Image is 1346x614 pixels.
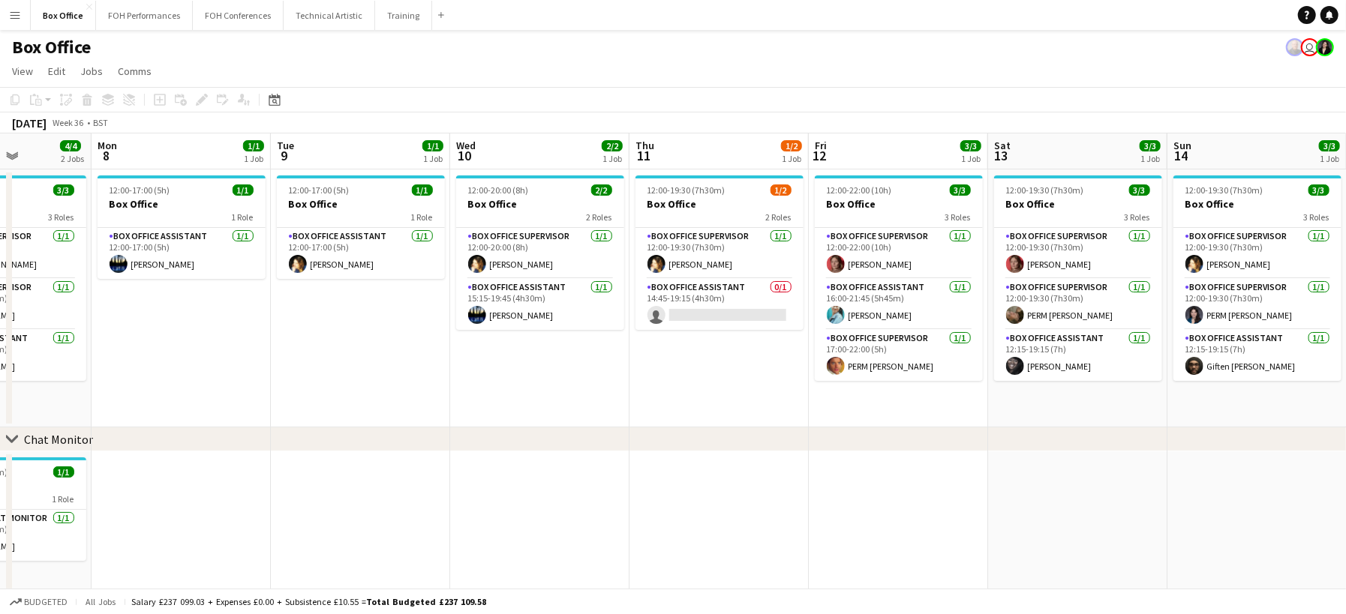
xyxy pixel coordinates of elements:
[422,140,443,151] span: 1/1
[411,211,433,223] span: 1 Role
[1304,211,1329,223] span: 3 Roles
[602,153,622,164] div: 1 Job
[24,432,93,447] div: Chat Monitor
[1173,139,1191,152] span: Sun
[1006,184,1084,196] span: 12:00-19:30 (7h30m)
[1286,38,1304,56] app-user-avatar: PERM Chris Nye
[50,117,87,128] span: Week 36
[1173,197,1341,211] h3: Box Office
[815,175,983,381] app-job-card: 12:00-22:00 (10h)3/3Box Office3 RolesBox Office Supervisor1/112:00-22:00 (10h)[PERSON_NAME]Box Of...
[366,596,486,607] span: Total Budgeted £237 109.58
[12,36,91,58] h1: Box Office
[635,175,804,330] app-job-card: 12:00-19:30 (7h30m)1/2Box Office2 RolesBox Office Supervisor1/112:00-19:30 (7h30m)[PERSON_NAME]Bo...
[602,140,623,151] span: 2/2
[766,211,792,223] span: 2 Roles
[454,147,476,164] span: 10
[423,153,443,164] div: 1 Job
[647,184,726,196] span: 12:00-19:30 (7h30m)
[1129,184,1150,196] span: 3/3
[98,175,266,279] app-job-card: 12:00-17:00 (5h)1/1Box Office1 RoleBox Office Assistant1/112:00-17:00 (5h)[PERSON_NAME]
[781,140,802,151] span: 1/2
[633,147,654,164] span: 11
[994,175,1162,381] app-job-card: 12:00-19:30 (7h30m)3/3Box Office3 RolesBox Office Supervisor1/112:00-19:30 (7h30m)[PERSON_NAME]Bo...
[83,596,119,607] span: All jobs
[635,228,804,279] app-card-role: Box Office Supervisor1/112:00-19:30 (7h30m)[PERSON_NAME]
[994,330,1162,381] app-card-role: Box Office Assistant1/112:15-19:15 (7h)[PERSON_NAME]
[275,147,294,164] span: 9
[1173,279,1341,330] app-card-role: Box Office Supervisor1/112:00-19:30 (7h30m)PERM [PERSON_NAME]
[456,175,624,330] app-job-card: 12:00-20:00 (8h)2/2Box Office2 RolesBox Office Supervisor1/112:00-20:00 (8h)[PERSON_NAME]Box Offi...
[61,153,84,164] div: 2 Jobs
[118,64,152,78] span: Comms
[635,279,804,330] app-card-role: Box Office Assistant0/114:45-19:15 (4h30m)
[6,61,39,81] a: View
[284,1,375,30] button: Technical Artistic
[98,139,117,152] span: Mon
[815,197,983,211] h3: Box Office
[1320,153,1339,164] div: 1 Job
[1173,175,1341,381] app-job-card: 12:00-19:30 (7h30m)3/3Box Office3 RolesBox Office Supervisor1/112:00-19:30 (7h30m)[PERSON_NAME]Bo...
[827,184,892,196] span: 12:00-22:00 (10h)
[412,184,433,196] span: 1/1
[1316,38,1334,56] app-user-avatar: Lexi Clare
[375,1,432,30] button: Training
[994,197,1162,211] h3: Box Office
[635,197,804,211] h3: Box Office
[456,279,624,330] app-card-role: Box Office Assistant1/115:15-19:45 (4h30m)[PERSON_NAME]
[96,1,193,30] button: FOH Performances
[994,228,1162,279] app-card-role: Box Office Supervisor1/112:00-19:30 (7h30m)[PERSON_NAME]
[815,330,983,381] app-card-role: Box Office Supervisor1/117:00-22:00 (5h)PERM [PERSON_NAME]
[468,184,529,196] span: 12:00-20:00 (8h)
[60,140,81,151] span: 4/4
[815,279,983,330] app-card-role: Box Office Assistant1/116:00-21:45 (5h45m)[PERSON_NAME]
[53,466,74,478] span: 1/1
[635,139,654,152] span: Thu
[815,228,983,279] app-card-role: Box Office Supervisor1/112:00-22:00 (10h)[PERSON_NAME]
[1140,153,1160,164] div: 1 Job
[1173,228,1341,279] app-card-role: Box Office Supervisor1/112:00-19:30 (7h30m)[PERSON_NAME]
[95,147,117,164] span: 8
[74,61,109,81] a: Jobs
[1301,38,1319,56] app-user-avatar: Millie Haldane
[456,197,624,211] h3: Box Office
[961,153,981,164] div: 1 Job
[277,197,445,211] h3: Box Office
[53,184,74,196] span: 3/3
[456,228,624,279] app-card-role: Box Office Supervisor1/112:00-20:00 (8h)[PERSON_NAME]
[945,211,971,223] span: 3 Roles
[813,147,827,164] span: 12
[277,139,294,152] span: Tue
[53,493,74,505] span: 1 Role
[277,228,445,279] app-card-role: Box Office Assistant1/112:00-17:00 (5h)[PERSON_NAME]
[244,153,263,164] div: 1 Job
[1308,184,1329,196] span: 3/3
[31,1,96,30] button: Box Office
[1125,211,1150,223] span: 3 Roles
[80,64,103,78] span: Jobs
[233,184,254,196] span: 1/1
[12,115,47,130] div: [DATE]
[1171,147,1191,164] span: 14
[782,153,801,164] div: 1 Job
[232,211,254,223] span: 1 Role
[98,228,266,279] app-card-role: Box Office Assistant1/112:00-17:00 (5h)[PERSON_NAME]
[591,184,612,196] span: 2/2
[992,147,1011,164] span: 13
[587,211,612,223] span: 2 Roles
[950,184,971,196] span: 3/3
[994,139,1011,152] span: Sat
[131,596,486,607] div: Salary £237 099.03 + Expenses £0.00 + Subsistence £10.55 =
[277,175,445,279] app-job-card: 12:00-17:00 (5h)1/1Box Office1 RoleBox Office Assistant1/112:00-17:00 (5h)[PERSON_NAME]
[1185,184,1263,196] span: 12:00-19:30 (7h30m)
[112,61,158,81] a: Comms
[49,211,74,223] span: 3 Roles
[12,64,33,78] span: View
[42,61,71,81] a: Edit
[289,184,350,196] span: 12:00-17:00 (5h)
